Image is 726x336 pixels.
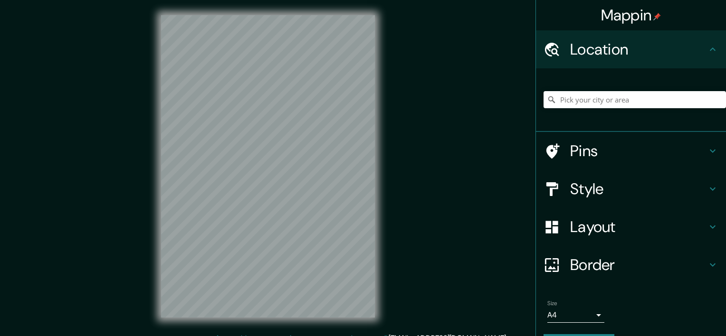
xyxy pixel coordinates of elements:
div: Style [536,170,726,208]
img: pin-icon.png [653,13,661,20]
div: Location [536,30,726,68]
h4: Layout [570,217,707,236]
div: A4 [547,308,604,323]
h4: Pins [570,141,707,160]
label: Size [547,299,557,308]
h4: Border [570,255,707,274]
div: Pins [536,132,726,170]
h4: Style [570,179,707,198]
input: Pick your city or area [544,91,726,108]
div: Border [536,246,726,284]
canvas: Map [161,15,375,317]
h4: Location [570,40,707,59]
div: Layout [536,208,726,246]
h4: Mappin [601,6,661,25]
